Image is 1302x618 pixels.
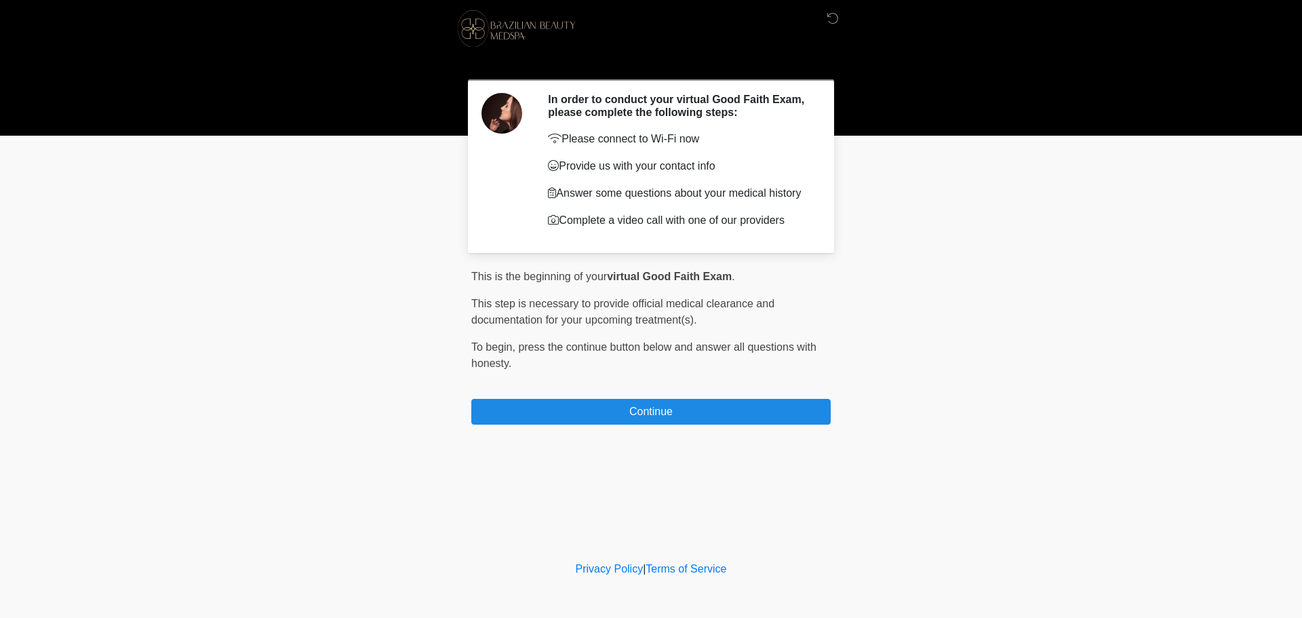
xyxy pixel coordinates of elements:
span: This step is necessary to provide official medical clearance and documentation for your upcoming ... [471,298,774,326]
a: | [643,563,646,575]
button: Continue [471,399,831,425]
p: Complete a video call with one of our providers [548,212,810,229]
span: To begin, [471,341,518,353]
span: . [732,271,734,282]
h1: ‎ ‎ ‎ [461,49,841,74]
span: press the continue button below and answer all questions with honesty. [471,341,816,369]
p: Provide us with your contact info [548,158,810,174]
span: This is the beginning of your [471,271,607,282]
a: Terms of Service [646,563,726,575]
strong: virtual Good Faith Exam [607,271,732,282]
img: Brazilian Beauty Medspa Logo [458,10,575,47]
img: Agent Avatar [481,93,522,134]
p: Please connect to Wi-Fi now [548,131,810,147]
a: Privacy Policy [576,563,644,575]
h2: In order to conduct your virtual Good Faith Exam, please complete the following steps: [548,93,810,119]
p: Answer some questions about your medical history [548,185,810,201]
